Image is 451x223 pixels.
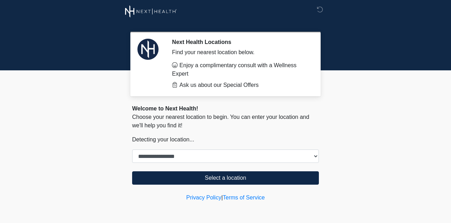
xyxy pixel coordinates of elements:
[137,39,159,60] img: Agent Avatar
[132,136,194,142] span: Detecting your location...
[172,39,308,45] h2: Next Health Locations
[186,195,222,200] a: Privacy Policy
[125,5,177,18] img: Next Health Wellness Logo
[221,195,223,200] a: |
[223,195,265,200] a: Terms of Service
[172,48,308,57] div: Find your nearest location below.
[132,114,309,128] span: Choose your nearest location to begin. You can enter your location and we'll help you find it!
[172,81,308,89] li: Ask us about our Special Offers
[172,61,308,78] li: Enjoy a complimentary consult with a Wellness Expert
[132,104,319,113] div: Welcome to Next Health!
[132,171,319,185] button: Select a location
